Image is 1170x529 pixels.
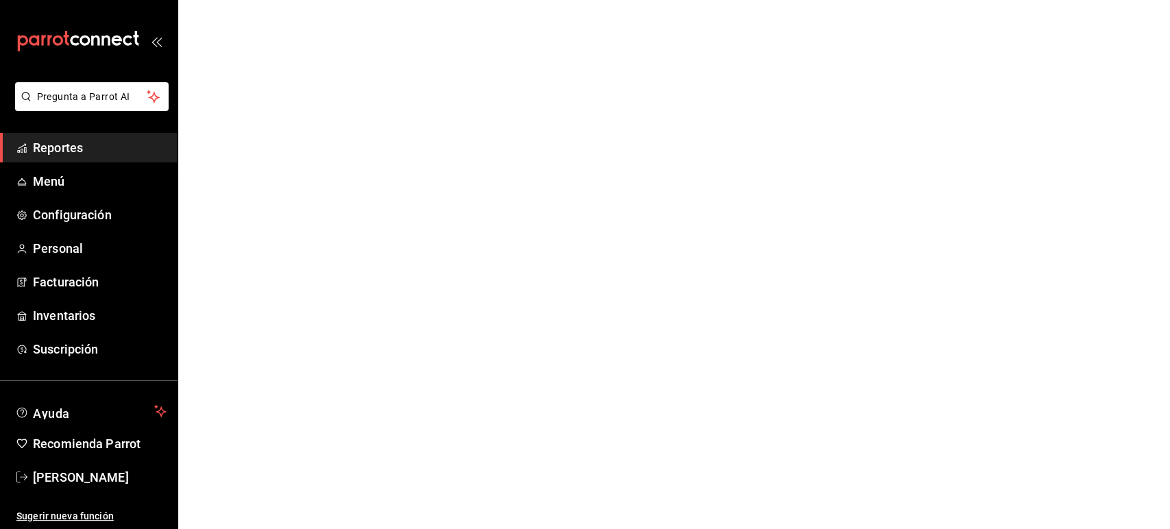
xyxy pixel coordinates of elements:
span: Suscripción [33,340,167,358]
span: Ayuda [33,403,149,419]
a: Pregunta a Parrot AI [10,99,169,114]
button: open_drawer_menu [151,36,162,47]
span: Personal [33,239,167,258]
span: Inventarios [33,306,167,325]
span: Recomienda Parrot [33,434,167,453]
span: Facturación [33,273,167,291]
span: Configuración [33,206,167,224]
span: Reportes [33,138,167,157]
button: Pregunta a Parrot AI [15,82,169,111]
span: Pregunta a Parrot AI [37,90,147,104]
span: Menú [33,172,167,190]
span: [PERSON_NAME] [33,468,167,487]
span: Sugerir nueva función [16,509,167,524]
